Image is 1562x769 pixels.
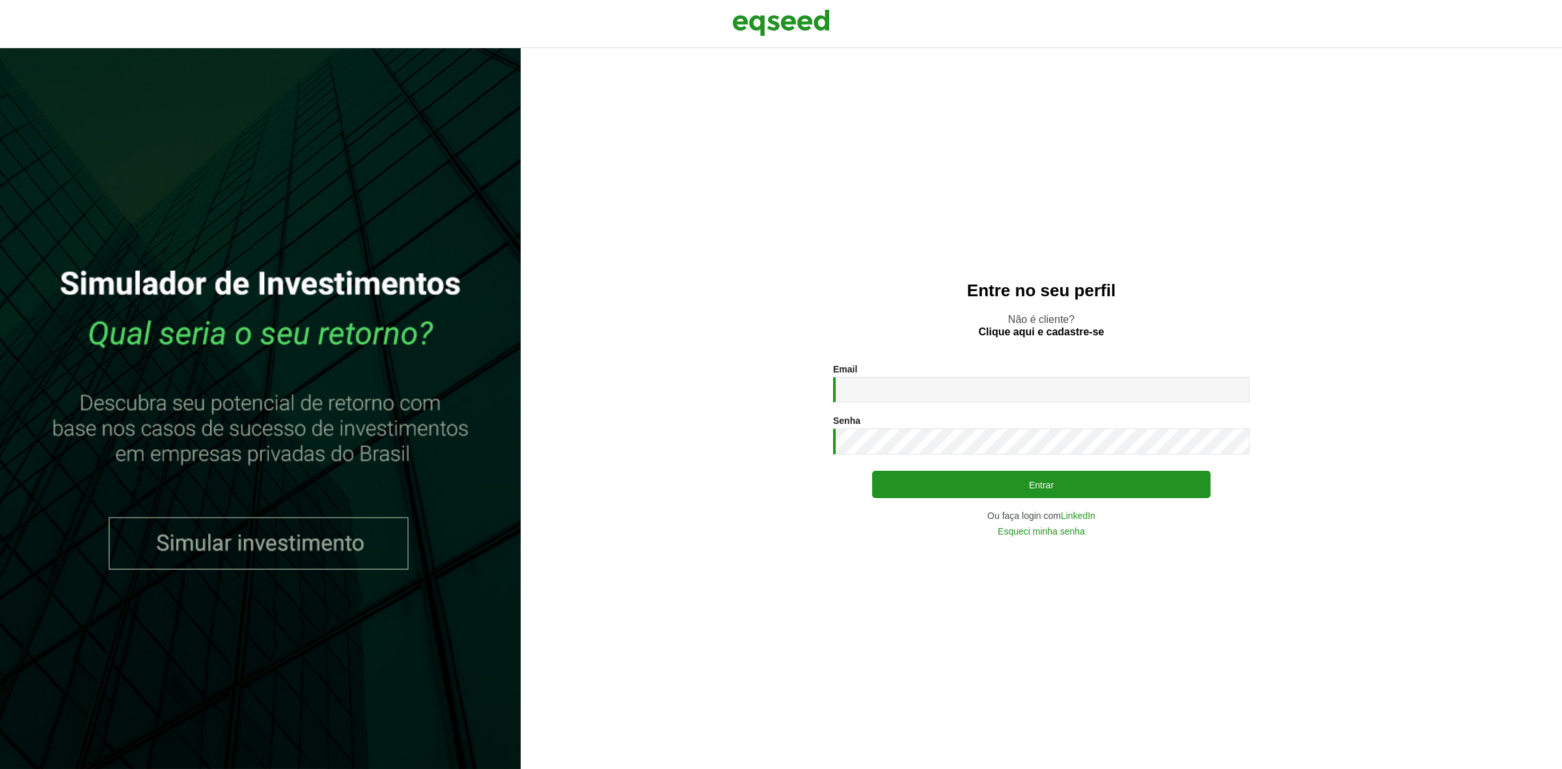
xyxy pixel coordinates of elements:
[872,471,1211,498] button: Entrar
[833,365,857,374] label: Email
[979,327,1104,337] a: Clique aqui e cadastre-se
[833,511,1250,520] div: Ou faça login com
[547,281,1536,300] h2: Entre no seu perfil
[833,416,860,425] label: Senha
[1061,511,1095,520] a: LinkedIn
[547,313,1536,338] p: Não é cliente?
[998,527,1085,536] a: Esqueci minha senha
[732,7,830,39] img: EqSeed Logo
